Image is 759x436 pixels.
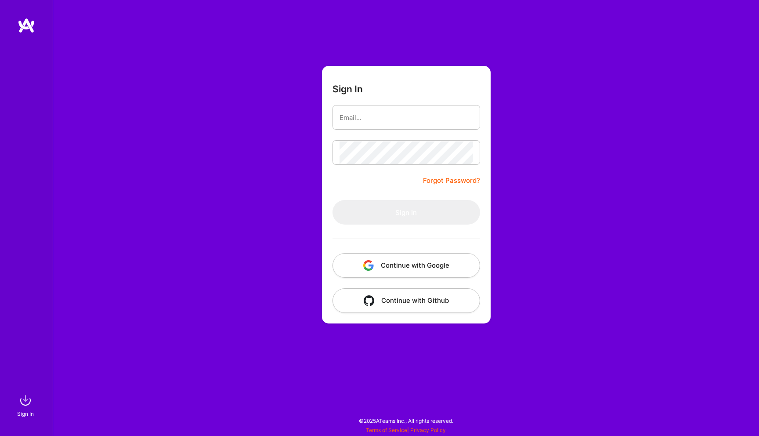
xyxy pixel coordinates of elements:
[333,288,480,313] button: Continue with Github
[333,84,363,94] h3: Sign In
[366,427,407,433] a: Terms of Service
[363,260,374,271] img: icon
[423,175,480,186] a: Forgot Password?
[410,427,446,433] a: Privacy Policy
[18,392,34,418] a: sign inSign In
[333,253,480,278] button: Continue with Google
[340,106,473,129] input: Email...
[18,18,35,33] img: logo
[333,200,480,225] button: Sign In
[53,410,759,432] div: © 2025 ATeams Inc., All rights reserved.
[366,427,446,433] span: |
[17,392,34,409] img: sign in
[364,295,374,306] img: icon
[17,409,34,418] div: Sign In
